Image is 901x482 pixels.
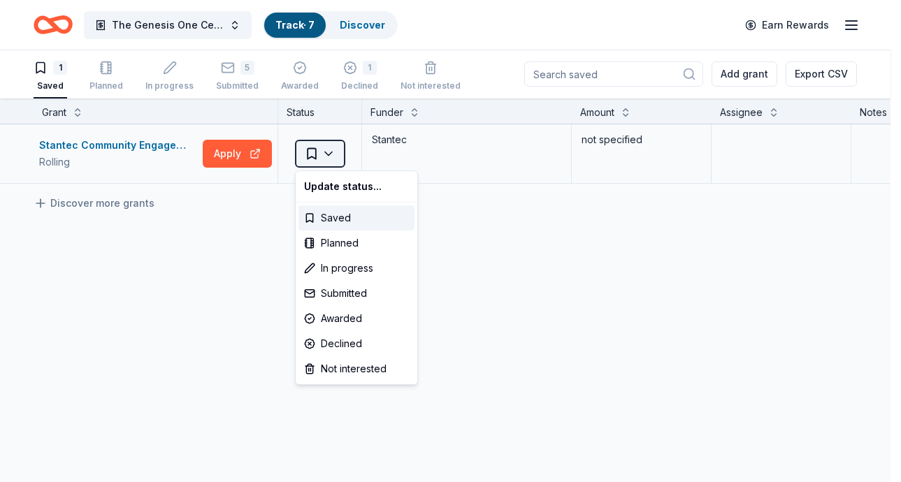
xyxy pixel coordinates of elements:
[298,356,415,381] div: Not interested
[298,256,415,281] div: In progress
[298,205,415,231] div: Saved
[298,231,415,256] div: Planned
[298,281,415,306] div: Submitted
[298,174,415,199] div: Update status...
[298,306,415,331] div: Awarded
[298,331,415,356] div: Declined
